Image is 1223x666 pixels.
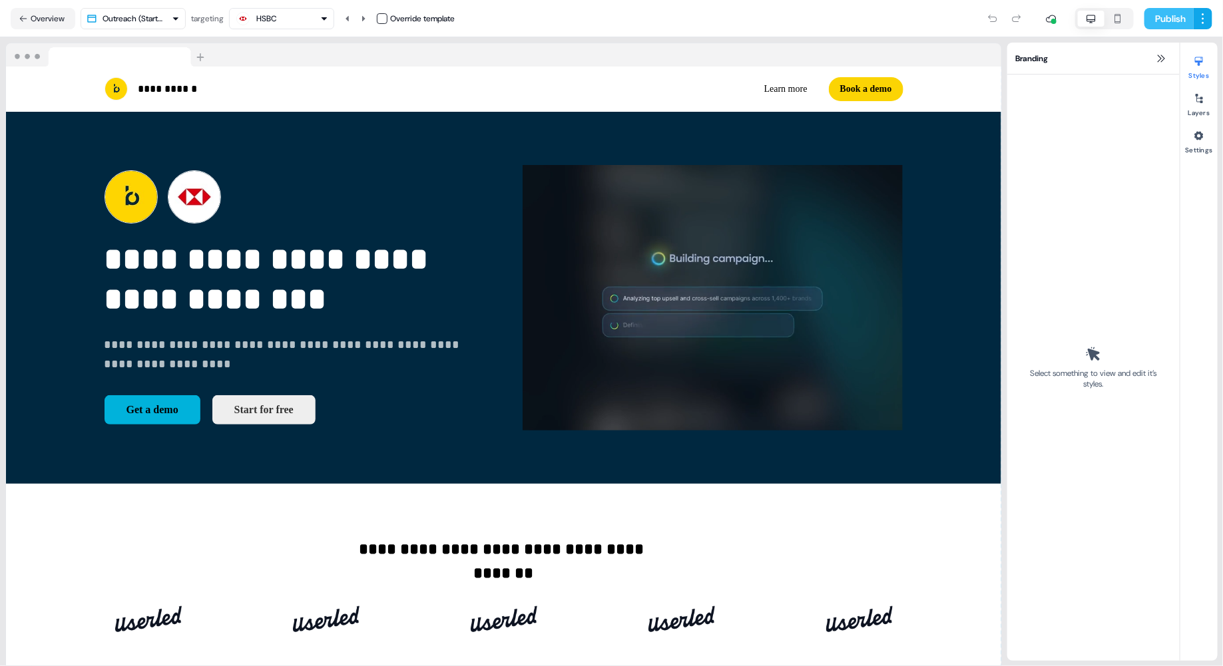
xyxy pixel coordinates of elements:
div: HSBC [256,12,277,25]
div: targeting [191,12,224,25]
div: ImageImageImageImageImage [105,582,903,657]
div: Branding [1007,43,1180,75]
img: Image [293,593,360,646]
div: Outreach (Starter) [103,12,166,25]
div: Override template [390,12,455,25]
button: Settings [1180,125,1218,154]
img: Image [523,165,903,430]
button: Start for free [212,395,316,424]
button: Book a demo [829,77,903,101]
button: Learn more [754,77,818,101]
div: Get a demoStart for free [105,395,485,424]
button: Get a demo [105,395,200,424]
button: Layers [1180,88,1218,117]
button: Styles [1180,51,1218,80]
img: Image [648,593,715,646]
button: Publish [1144,8,1194,29]
img: Image [115,593,182,646]
img: Browser topbar [6,43,210,67]
img: Image [826,593,893,646]
button: HSBC [229,8,334,29]
img: Image [471,593,537,646]
button: Overview [11,8,75,29]
div: Select something to view and edit it’s styles. [1026,368,1161,389]
div: Learn moreBook a demo [509,77,903,101]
